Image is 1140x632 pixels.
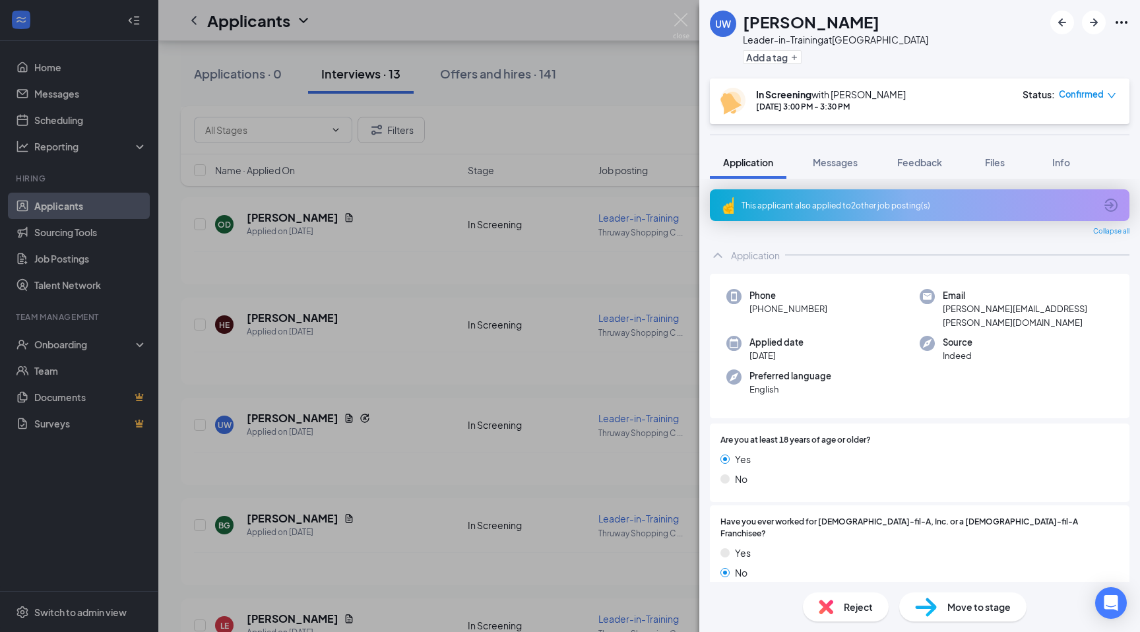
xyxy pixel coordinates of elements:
[743,11,879,33] h1: [PERSON_NAME]
[749,383,831,396] span: English
[749,336,804,349] span: Applied date
[743,33,928,46] div: Leader-in-Training at [GEOGRAPHIC_DATA]
[1095,587,1127,619] div: Open Intercom Messenger
[756,88,811,100] b: In Screening
[1107,91,1116,100] span: down
[749,289,827,302] span: Phone
[715,17,731,30] div: UW
[844,600,873,614] span: Reject
[735,565,747,580] span: No
[1082,11,1106,34] button: ArrowRight
[1103,197,1119,213] svg: ArrowCircle
[735,472,747,486] span: No
[943,302,1113,329] span: [PERSON_NAME][EMAIL_ADDRESS][PERSON_NAME][DOMAIN_NAME]
[735,546,751,560] span: Yes
[749,302,827,315] span: [PHONE_NUMBER]
[985,156,1005,168] span: Files
[943,349,972,362] span: Indeed
[1059,88,1104,101] span: Confirmed
[731,249,780,262] div: Application
[720,516,1119,541] span: Have you ever worked for [DEMOGRAPHIC_DATA]-fil-A, Inc. or a [DEMOGRAPHIC_DATA]-fil-A Franchisee?
[813,156,858,168] span: Messages
[1114,15,1129,30] svg: Ellipses
[749,369,831,383] span: Preferred language
[947,600,1011,614] span: Move to stage
[735,452,751,466] span: Yes
[1086,15,1102,30] svg: ArrowRight
[723,156,773,168] span: Application
[1023,88,1055,101] div: Status :
[749,349,804,362] span: [DATE]
[756,101,906,112] div: [DATE] 3:00 PM - 3:30 PM
[710,247,726,263] svg: ChevronUp
[943,289,1113,302] span: Email
[1050,11,1074,34] button: ArrowLeftNew
[790,53,798,61] svg: Plus
[1093,226,1129,237] span: Collapse all
[1052,156,1070,168] span: Info
[943,336,972,349] span: Source
[743,50,802,64] button: PlusAdd a tag
[720,434,871,447] span: Are you at least 18 years of age or older?
[742,200,1095,211] div: This applicant also applied to 2 other job posting(s)
[897,156,942,168] span: Feedback
[1054,15,1070,30] svg: ArrowLeftNew
[756,88,906,101] div: with [PERSON_NAME]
